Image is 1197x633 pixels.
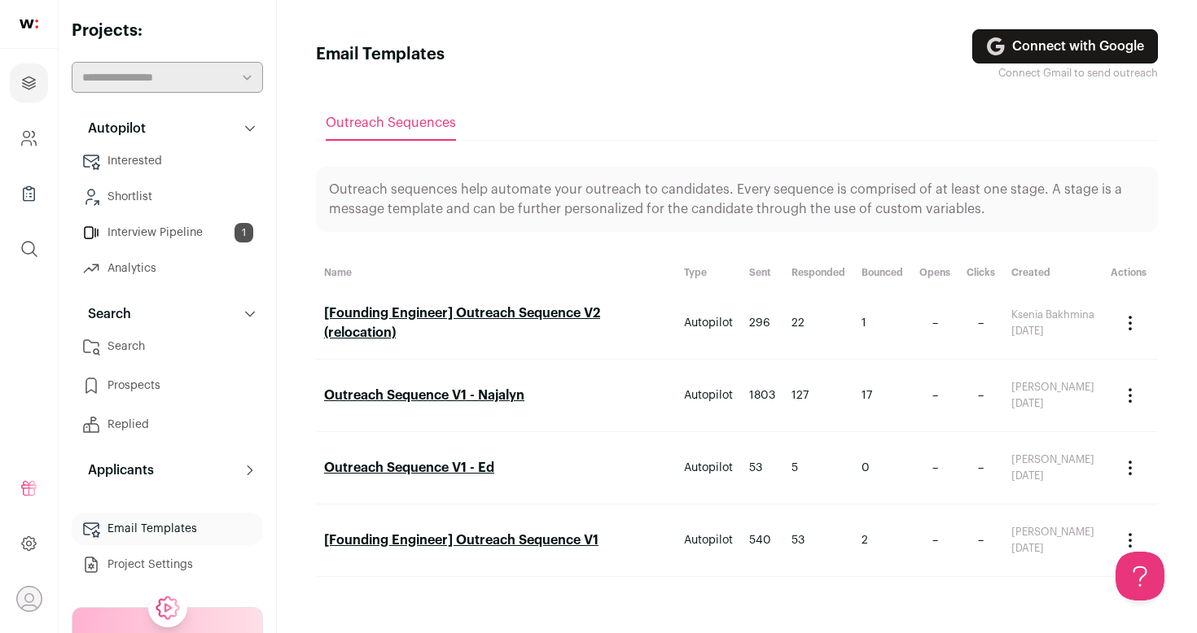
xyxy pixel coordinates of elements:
[10,119,48,158] a: Company and ATS Settings
[72,252,263,285] a: Analytics
[326,116,456,129] span: Outreach Sequences
[741,258,783,287] th: Sent
[741,504,783,577] td: 540
[741,360,783,432] td: 1803
[10,174,48,213] a: Company Lists
[1011,542,1094,555] div: [DATE]
[72,145,263,177] a: Interested
[1011,526,1094,539] div: [PERSON_NAME]
[783,432,853,504] td: 5
[1111,448,1150,487] button: Actions
[1011,453,1094,466] div: [PERSON_NAME]
[783,360,853,432] td: 127
[972,67,1158,80] div: Connect Gmail to send outreach
[324,534,598,547] a: [Founding Engineer] Outreach Sequence V1
[1116,552,1164,600] iframe: Help Scout Beacon - Open
[783,287,853,360] td: 22
[235,223,253,242] span: 1
[324,307,600,339] a: [Founding Engineer] Outreach Sequence V2 (relocation)
[78,461,154,480] p: Applicants
[1011,381,1094,394] div: [PERSON_NAME]
[676,287,741,360] td: Autopilot
[324,389,524,402] a: Outreach Sequence V1 - Najalyn
[72,513,263,545] a: Email Templates
[919,532,950,548] div: –
[316,43,445,66] h1: Email Templates
[783,258,853,287] th: Responded
[1011,469,1094,482] div: [DATE]
[1111,376,1150,415] button: Actions
[1011,308,1094,321] div: Ksenia Bakhmina
[324,461,494,474] a: Outreach Sequence V1 - Ed
[972,29,1158,63] a: Connect with Google
[783,504,853,577] td: 53
[72,20,263,42] h2: Projects:
[967,460,995,476] div: –
[853,432,911,504] td: 0
[676,258,741,287] th: Type
[911,258,958,287] th: Opens
[853,360,911,432] td: 17
[919,315,950,331] div: –
[853,258,911,287] th: Bounced
[72,330,263,363] a: Search
[72,548,263,581] a: Project Settings
[853,287,911,360] td: 1
[72,369,263,402] a: Prospects
[72,454,263,487] button: Applicants
[676,504,741,577] td: Autopilot
[676,432,741,504] td: Autopilot
[967,387,995,404] div: –
[967,315,995,331] div: –
[676,360,741,432] td: Autopilot
[967,532,995,548] div: –
[919,460,950,476] div: –
[1111,521,1150,560] button: Actions
[1111,303,1150,343] button: Actions
[72,112,263,145] button: Autopilot
[1103,258,1158,287] th: Actions
[20,20,38,28] img: wellfound-shorthand-0d5821cbd27db2630d0214b213865d53afaa358527fdda9d0ea32b1df1b89c2c.svg
[1011,397,1094,410] div: [DATE]
[16,586,42,612] button: Open dropdown
[10,63,48,103] a: Projects
[72,298,263,330] button: Search
[1003,258,1103,287] th: Created
[78,304,131,324] p: Search
[72,408,263,441] a: Replied
[853,504,911,577] td: 2
[919,387,950,404] div: –
[72,181,263,213] a: Shortlist
[316,167,1158,232] div: Outreach sequences help automate your outreach to candidates. Every sequence is comprised of at l...
[1011,325,1094,338] div: [DATE]
[316,258,676,287] th: Name
[741,287,783,360] td: 296
[78,119,146,138] p: Autopilot
[958,258,1003,287] th: Clicks
[72,216,263,249] a: Interview Pipeline1
[741,432,783,504] td: 53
